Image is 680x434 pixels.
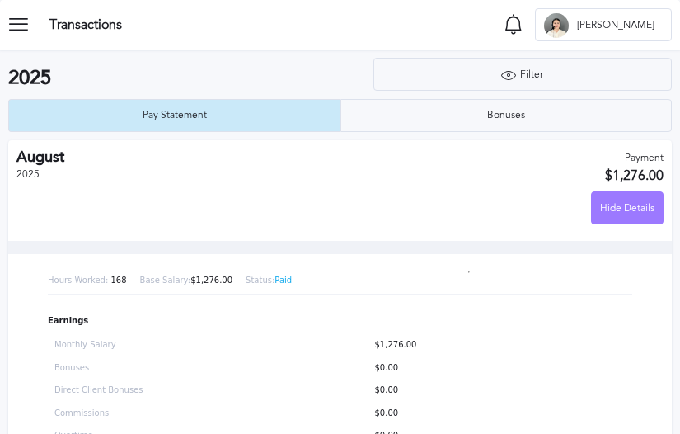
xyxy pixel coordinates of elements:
[48,316,619,326] p: Earnings
[367,340,626,350] p: $1,276.00
[592,192,663,225] div: Hide Details
[140,276,191,285] span: Base Salary:
[591,191,664,224] button: Hide Details
[374,59,671,92] div: Filter
[367,408,626,418] p: $0.00
[54,363,314,373] p: Bonuses
[16,168,40,180] span: 2025
[479,110,533,121] div: Bonuses
[373,58,672,91] button: Filter
[535,8,672,41] button: M[PERSON_NAME]
[544,13,569,38] div: M
[569,20,663,31] span: [PERSON_NAME]
[16,149,361,166] h2: August
[54,385,314,395] p: Direct Client Bonuses
[246,276,274,285] span: Status:
[625,153,664,164] div: Payment
[340,99,673,132] button: Bonuses
[134,110,215,121] div: Pay Statement
[48,276,127,285] p: 168
[605,168,664,183] h3: $1,276.00
[49,17,122,32] h3: Transactions
[140,276,233,285] p: $1,276.00
[54,408,314,418] p: Commissions
[367,385,626,395] p: $0.00
[8,67,365,90] h2: 2025
[246,276,292,285] p: Paid
[367,363,626,373] p: $0.00
[54,340,314,350] p: Monthly Salary
[48,276,108,285] span: Hours Worked:
[8,99,340,132] button: Pay Statement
